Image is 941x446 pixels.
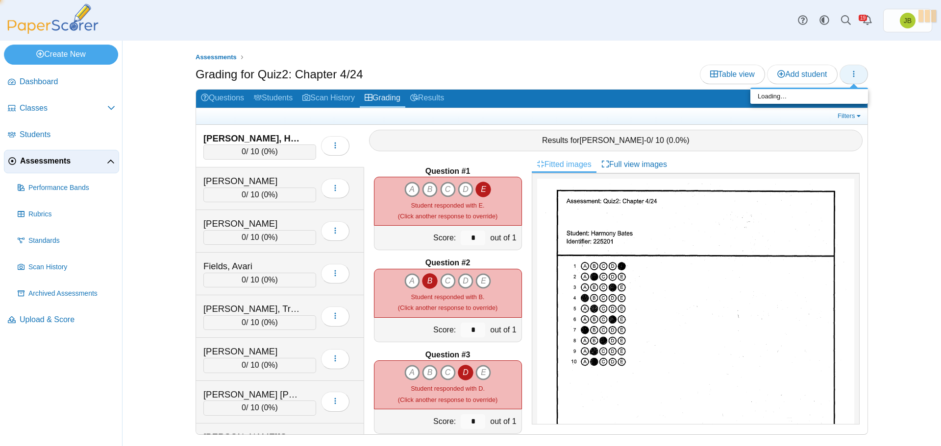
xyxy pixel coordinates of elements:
i: C [440,365,456,380]
a: Students [4,123,119,147]
small: (Click another response to override) [398,385,497,403]
div: / 10 ( ) [203,144,316,159]
div: Score: [374,318,459,342]
a: Archived Assessments [14,282,119,305]
a: Performance Bands [14,176,119,200]
a: Scan History [14,256,119,279]
a: Assessments [4,150,119,173]
span: Performance Bands [28,183,115,193]
span: Table view [710,70,755,78]
span: 0% [264,190,275,199]
span: Scan History [28,262,115,272]
a: Fitted images [532,156,596,173]
div: / 10 ( ) [203,358,316,373]
div: Fields, Avari [203,260,301,273]
div: / 10 ( ) [203,230,316,245]
a: Joel Boyd [883,9,932,32]
a: Add student [767,65,837,84]
i: B [422,365,438,380]
span: 0% [264,233,275,241]
h1: Grading for Quiz2: Chapter 4/24 [196,66,363,83]
a: Alerts [857,10,878,31]
i: D [458,182,473,197]
span: Joel Boyd [904,17,912,24]
span: Assessments [196,53,237,61]
a: PaperScorer [4,27,102,35]
div: [PERSON_NAME] [203,217,301,230]
span: 0 [242,403,246,412]
i: C [440,182,456,197]
small: (Click another response to override) [398,202,497,220]
span: [PERSON_NAME] [579,136,644,144]
div: / 10 ( ) [203,400,316,415]
a: Full view images [596,156,672,173]
span: 0 [242,233,246,241]
div: [PERSON_NAME] [203,345,301,358]
a: Create New [4,45,118,64]
i: E [475,182,491,197]
a: Scan History [297,90,360,108]
span: Upload & Score [20,314,115,325]
div: [PERSON_NAME], Harmony [203,132,301,145]
a: Questions [196,90,249,108]
a: Assessments [193,51,239,64]
span: Archived Assessments [28,289,115,299]
span: 0% [264,403,275,412]
div: Loading… [750,89,868,104]
span: Student responded with D. [411,385,485,392]
span: 0.0% [669,136,687,144]
div: / 10 ( ) [203,315,316,330]
i: E [475,273,491,289]
div: Results for - / 10 ( ) [369,130,863,151]
div: Score: [374,226,459,250]
small: (Click another response to override) [398,293,497,311]
i: E [475,365,491,380]
div: [PERSON_NAME] [203,175,301,188]
div: / 10 ( ) [203,273,316,287]
a: Grading [360,90,405,108]
i: A [404,273,420,289]
span: Standards [28,236,115,246]
b: Question #3 [425,350,470,360]
span: 0 [242,361,246,369]
i: A [404,182,420,197]
div: out of 1 [488,409,521,433]
span: Student responded with E. [411,202,485,209]
span: Assessments [20,156,107,166]
a: Table view [700,65,765,84]
i: B [422,182,438,197]
span: Dashboard [20,76,115,87]
span: 0 [242,190,246,199]
i: C [440,273,456,289]
span: 0 [242,318,246,327]
span: 0 [646,136,651,144]
span: 0 [242,276,246,284]
div: [PERSON_NAME][GEOGRAPHIC_DATA] [203,431,301,444]
span: Student responded with B. [411,293,485,301]
b: Question #1 [425,166,470,177]
img: PaperScorer [4,4,102,34]
div: out of 1 [488,318,521,342]
a: Upload & Score [4,308,119,332]
a: Dashboard [4,70,119,94]
i: B [422,273,438,289]
a: Classes [4,97,119,120]
span: Rubrics [28,210,115,219]
a: Standards [14,229,119,253]
a: Rubrics [14,203,119,226]
i: A [404,365,420,380]
i: D [458,273,473,289]
span: Joel Boyd [900,13,916,28]
a: Results [405,90,449,108]
div: [PERSON_NAME] [PERSON_NAME] [203,388,301,401]
a: Students [249,90,297,108]
span: Add student [777,70,827,78]
b: Question #2 [425,258,470,268]
span: 0% [264,276,275,284]
div: / 10 ( ) [203,188,316,202]
span: 0 [242,147,246,156]
div: Score: [374,409,459,433]
a: Filters [835,111,865,121]
span: 0% [264,147,275,156]
span: 0% [264,361,275,369]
